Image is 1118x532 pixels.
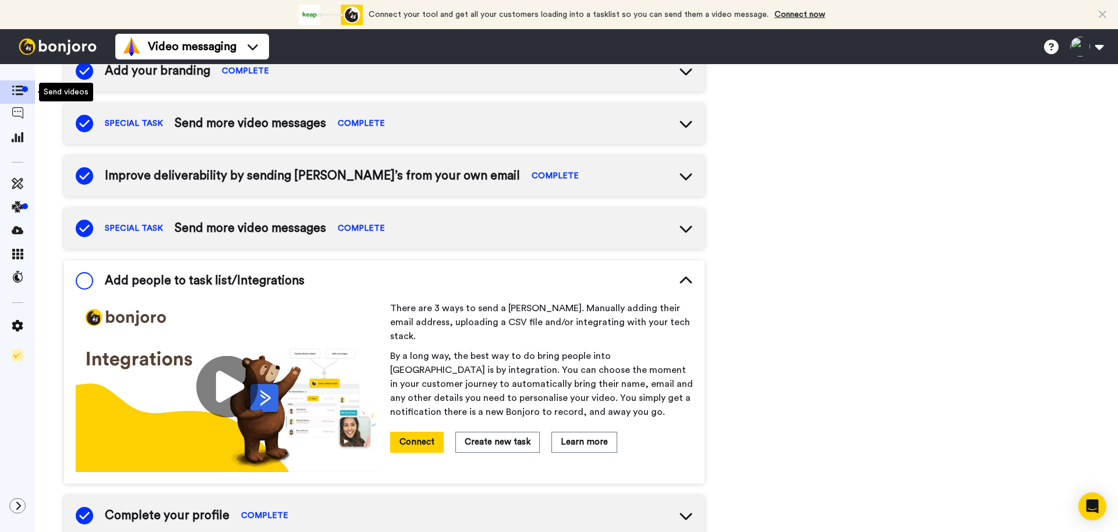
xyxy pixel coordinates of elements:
[12,350,23,361] img: Checklist.svg
[241,510,288,522] span: COMPLETE
[551,432,617,452] button: Learn more
[122,37,141,56] img: vm-color.svg
[390,349,693,419] p: By a long way, the best way to do bring people into [GEOGRAPHIC_DATA] is by integration. You can ...
[532,170,579,182] span: COMPLETE
[369,10,769,19] span: Connect your tool and get all your customers loading into a tasklist so you can send them a video...
[105,167,520,185] span: Improve deliverability by sending [PERSON_NAME]’s from your own email
[222,65,269,77] span: COMPLETE
[39,83,93,101] div: Send videos
[14,38,101,55] img: bj-logo-header-white.svg
[390,432,444,452] button: Connect
[105,62,210,80] span: Add your branding
[390,301,693,343] p: There are 3 ways to send a [PERSON_NAME]. Manually adding their email address, uploading a CSV fi...
[105,118,163,129] span: SPECIAL TASK
[76,301,378,472] img: 3fce6b6b7933381e858eea1b2f74dfb4.jpg
[105,507,229,524] span: Complete your profile
[338,118,385,129] span: COMPLETE
[105,272,305,290] span: Add people to task list/Integrations
[1078,492,1106,520] div: Open Intercom Messenger
[105,223,163,234] span: SPECIAL TASK
[299,5,363,25] div: animation
[148,38,236,55] span: Video messaging
[774,10,825,19] a: Connect now
[455,432,540,452] button: Create new task
[175,220,326,237] span: Send more video messages
[338,223,385,234] span: COMPLETE
[175,115,326,132] span: Send more video messages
